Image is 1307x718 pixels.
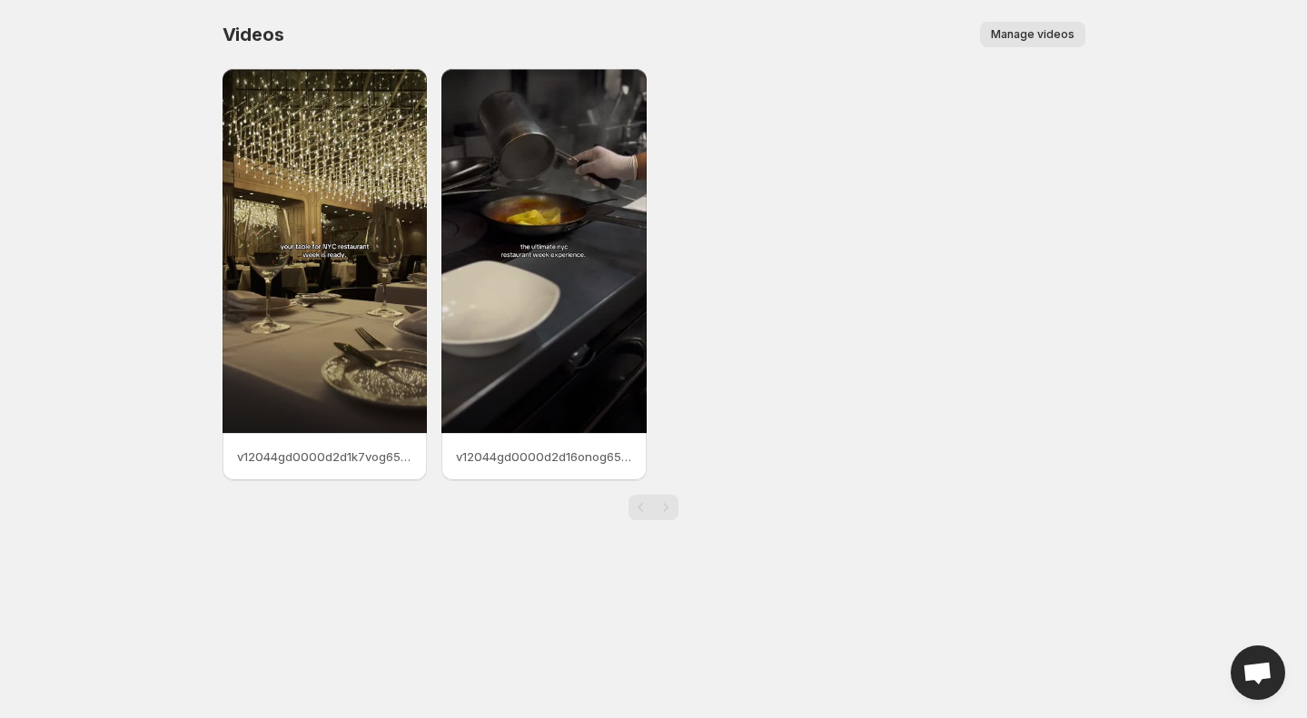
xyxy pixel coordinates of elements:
button: Manage videos [980,22,1085,47]
span: Videos [223,24,284,45]
p: v12044gd0000d2d1k7vog65ijbds13tg [237,448,413,466]
a: Open chat [1231,645,1285,700]
nav: Pagination [629,495,678,520]
span: Manage videos [991,27,1074,42]
p: v12044gd0000d2d16onog65mi8vn1b6g 2 [456,448,632,466]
